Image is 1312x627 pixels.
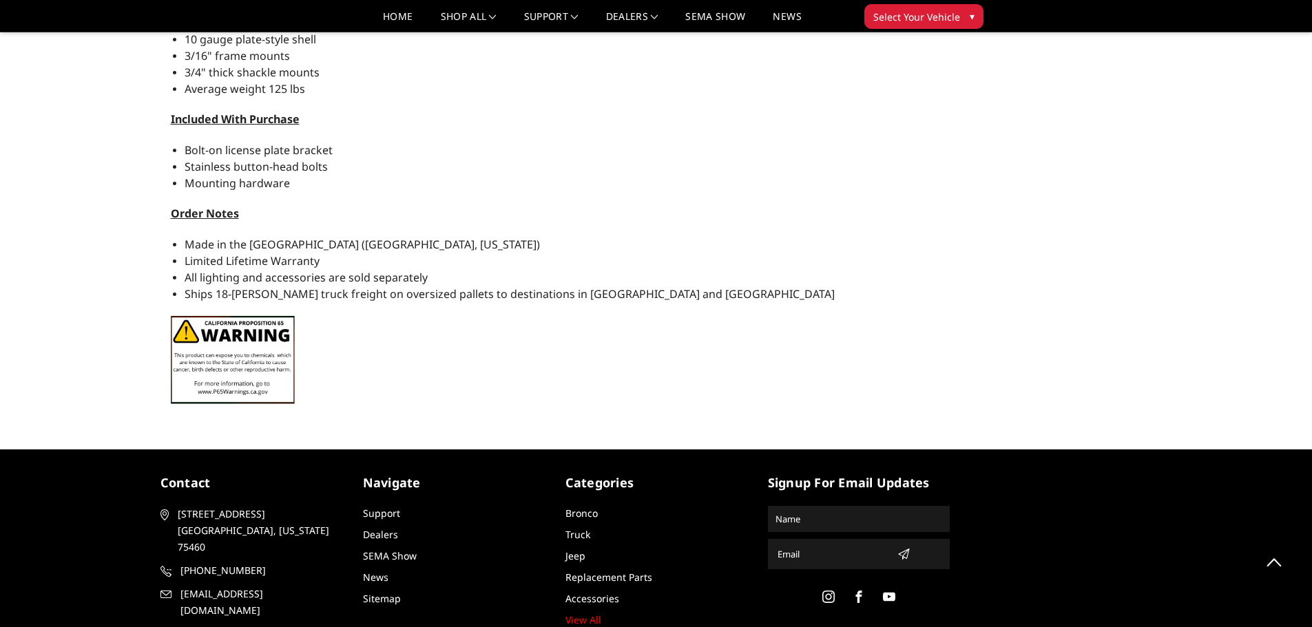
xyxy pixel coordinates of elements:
[864,4,983,29] button: Select Your Vehicle
[770,508,948,530] input: Name
[606,12,658,32] a: Dealers
[565,474,747,492] h5: Categories
[185,32,316,47] span: 10 gauge plate-style shell
[565,507,598,520] a: Bronco
[1257,544,1291,579] a: Click to Top
[180,562,340,579] span: [PHONE_NUMBER]
[565,571,652,584] a: Replacement Parts
[565,549,585,562] a: Jeep
[178,506,337,555] span: [STREET_ADDRESS] [GEOGRAPHIC_DATA], [US_STATE] 75460
[185,253,320,268] span: Limited Lifetime Warranty
[363,474,545,492] h5: Navigate
[185,270,428,285] span: All lighting and accessories are sold separately
[970,9,975,23] span: ▾
[363,507,400,520] a: Support
[185,142,333,158] span: Bolt-on license plate bracket
[160,586,342,619] a: [EMAIL_ADDRESS][DOMAIN_NAME]
[565,592,619,605] a: Accessories
[383,12,413,32] a: Home
[363,528,398,541] a: Dealers
[363,592,401,605] a: Sitemap
[685,12,745,32] a: SEMA Show
[185,65,320,80] span: 3/4" thick shackle mounts
[773,12,801,32] a: News
[180,586,340,619] span: [EMAIL_ADDRESS][DOMAIN_NAME]
[171,111,300,127] span: Included With Purchase
[524,12,579,32] a: Support
[565,613,601,626] a: View All
[185,81,305,96] span: Average weight 125 lbs
[363,549,417,562] a: SEMA Show
[185,176,290,191] span: Mounting hardware
[185,48,290,63] span: 3/16" frame mounts
[171,206,239,221] span: Order Notes
[185,237,540,252] span: Made in the [GEOGRAPHIC_DATA] ([GEOGRAPHIC_DATA], [US_STATE])
[363,571,388,584] a: News
[160,562,342,579] a: [PHONE_NUMBER]
[185,159,328,174] span: Stainless button-head bolts
[565,528,590,541] a: Truck
[768,474,950,492] h5: signup for email updates
[772,543,892,565] input: Email
[873,10,960,24] span: Select Your Vehicle
[441,12,497,32] a: shop all
[160,474,342,492] h5: contact
[185,286,835,301] span: Ships 18-[PERSON_NAME] truck freight on oversized pallets to destinations in [GEOGRAPHIC_DATA] an...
